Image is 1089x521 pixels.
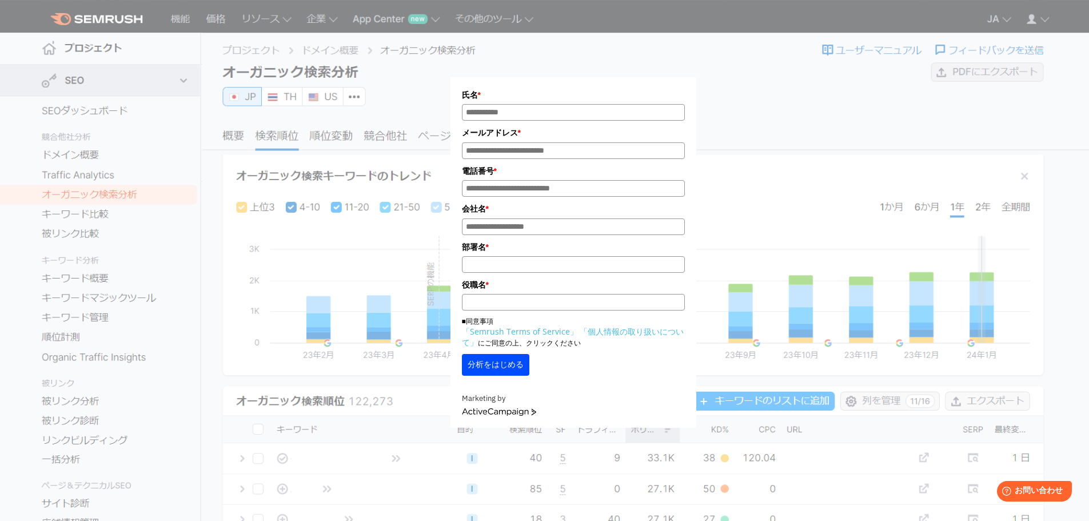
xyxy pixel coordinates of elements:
[462,89,685,101] label: 氏名
[462,354,529,376] button: 分析をはじめる
[462,326,578,337] a: 「Semrush Terms of Service」
[987,476,1076,508] iframe: Help widget launcher
[462,279,685,291] label: 役職名
[462,165,685,177] label: 電話番号
[462,202,685,215] label: 会社名
[462,126,685,139] label: メールアドレス
[462,241,685,253] label: 部署名
[462,316,685,348] p: ■同意事項 にご同意の上、クリックください
[462,326,684,348] a: 「個人情報の取り扱いについて」
[462,393,685,405] div: Marketing by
